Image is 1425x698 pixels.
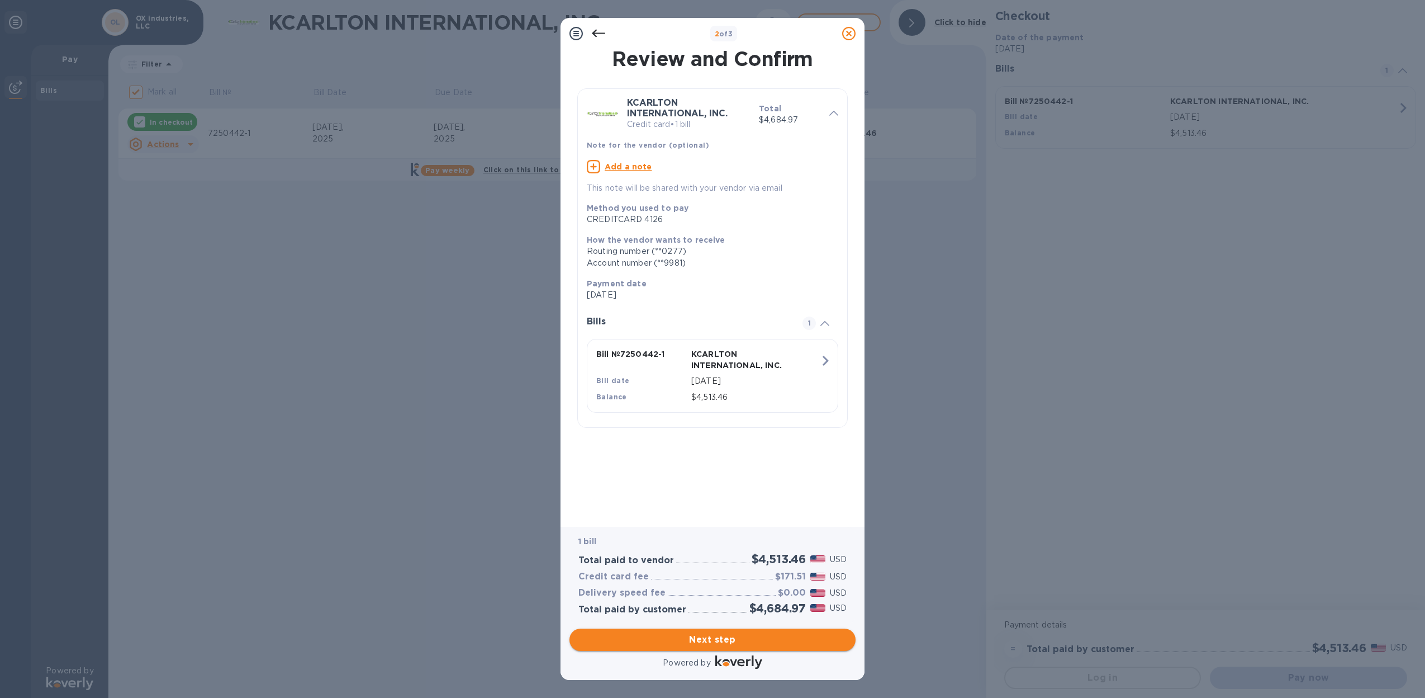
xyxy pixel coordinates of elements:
[587,339,838,413] button: Bill №7250442-1KCARLTON INTERNATIONAL, INC.Bill date[DATE]Balance$4,513.46
[752,552,806,566] h2: $4,513.46
[605,162,652,171] u: Add a note
[691,348,782,371] p: KCARLTON INTERNATIONAL, INC.
[810,555,825,563] img: USD
[587,141,709,149] b: Note for the vendor (optional)
[587,98,838,194] div: KCARLTON INTERNATIONAL, INC.Credit card•1 billTotal$4,684.97Note for the vendor (optional)Add a n...
[759,104,781,113] b: Total
[578,633,847,647] span: Next step
[578,605,686,615] h3: Total paid by customer
[578,588,666,598] h3: Delivery speed fee
[802,317,816,330] span: 1
[830,571,847,583] p: USD
[830,554,847,565] p: USD
[569,629,856,651] button: Next step
[587,246,829,257] div: Routing number (**0277)
[778,588,806,598] h3: $0.00
[759,114,820,126] p: $4,684.97
[596,393,627,401] b: Balance
[578,537,596,546] b: 1 bill
[810,604,825,612] img: USD
[663,657,710,669] p: Powered by
[578,572,649,582] h3: Credit card fee
[575,47,850,70] h1: Review and Confirm
[596,376,630,385] b: Bill date
[749,601,806,615] h2: $4,684.97
[596,348,687,360] p: Bill № 7250442-1
[715,30,719,38] span: 2
[715,655,762,669] img: Logo
[691,375,820,387] p: [DATE]
[810,573,825,581] img: USD
[587,214,829,225] div: CREDITCARD 4126
[775,572,806,582] h3: $171.51
[587,289,829,301] p: [DATE]
[691,392,820,403] p: $4,513.46
[715,30,733,38] b: of 3
[587,257,829,269] div: Account number (**9981)
[627,119,750,130] p: Credit card • 1 bill
[587,279,647,288] b: Payment date
[587,182,838,194] p: This note will be shared with your vendor via email
[587,204,688,213] b: Method you used to pay
[578,555,674,566] h3: Total paid to vendor
[830,587,847,599] p: USD
[587,317,789,327] h3: Bills
[810,589,825,597] img: USD
[830,602,847,614] p: USD
[627,97,728,119] b: KCARLTON INTERNATIONAL, INC.
[587,235,725,244] b: How the vendor wants to receive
